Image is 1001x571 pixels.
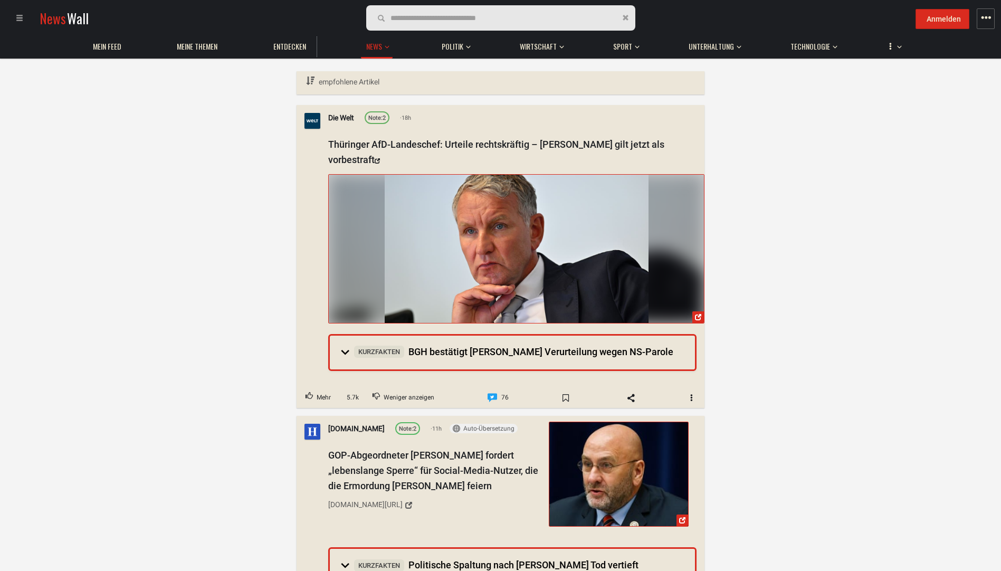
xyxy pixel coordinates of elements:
button: Sport [608,32,640,57]
button: Downvote [364,388,443,408]
span: Politische Spaltung nach [PERSON_NAME] Tod vertieft [354,559,638,570]
span: BGH bestätigt [PERSON_NAME] Verurteilung wegen NS-Parole [354,346,673,357]
span: Kurzfakten [354,559,404,571]
button: Auto-Übersetzung [450,424,518,433]
a: News [361,36,387,57]
span: Mein Feed [93,42,121,51]
a: NewsWall [40,8,89,28]
div: 2 [399,424,416,434]
span: Note: [399,425,413,432]
a: Sport [608,36,637,57]
a: Note:2 [365,111,389,124]
span: Entdecken [273,42,306,51]
img: Profilbild von Die Welt [304,113,320,129]
a: Wirtschaft [514,36,562,57]
span: Wirtschaft [520,42,557,51]
span: empfohlene Artikel [319,78,379,86]
img: Profilbild von thehill.com [304,424,320,440]
a: Technologie [785,36,835,57]
button: Politik [436,32,471,57]
span: Wall [67,8,89,28]
span: Meine Themen [177,42,217,51]
button: Upvote [297,388,340,408]
span: Share [616,389,646,406]
div: 2 [368,113,386,123]
a: GOP-Abgeordneter Higgins fordert „lebenslange Sperre“ für ... [549,422,689,527]
a: Politik [436,36,469,57]
span: 18h [400,113,411,123]
a: Unterhaltung [683,36,739,57]
span: Anmelden [927,15,961,23]
a: Thüringer AfD-Landeschef: Urteile rechtskräftig – [PERSON_NAME] gilt jetzt als vorbestraft [328,139,664,165]
span: GOP-Abgeordneter [PERSON_NAME] fordert „lebenslange Sperre“ für Social-Media-Nutzer, die die Ermo... [328,450,538,491]
span: 11h [431,424,442,433]
span: Kurzfakten [354,346,404,358]
span: 5.7k [344,393,362,403]
button: Unterhaltung [683,32,741,57]
img: GOP-Abgeordneter Higgins fordert „lebenslange Sperre“ für ... [549,422,688,526]
span: 76 [501,391,509,405]
span: News [366,42,382,51]
button: Anmelden [916,9,969,29]
summary: KurzfaktenBGH bestätigt [PERSON_NAME] Verurteilung wegen NS-Parole [330,336,695,369]
span: Politik [442,42,463,51]
button: News [361,32,393,59]
span: Weniger anzeigen [384,391,434,405]
a: [DOMAIN_NAME][URL] [328,496,541,514]
span: Unterhaltung [689,42,734,51]
img: G0kDdqEXkAEOWOW.jpg [329,175,704,323]
span: Mehr [317,391,331,405]
button: Technologie [785,32,837,57]
button: Wirtschaft [514,32,564,57]
span: Note: [368,115,383,121]
a: [DOMAIN_NAME] [328,423,385,434]
span: Sport [613,42,632,51]
span: Technologie [790,42,830,51]
a: empfohlene Artikel [304,71,381,93]
span: News [40,8,66,28]
a: Note:2 [395,422,420,435]
div: [DOMAIN_NAME][URL] [328,499,403,510]
a: Comment [479,388,518,408]
a: Post Image 23083163 [328,174,704,323]
a: Die Welt [328,112,354,123]
span: Bookmark [550,389,581,406]
img: Post Image 23083163 [385,175,649,323]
